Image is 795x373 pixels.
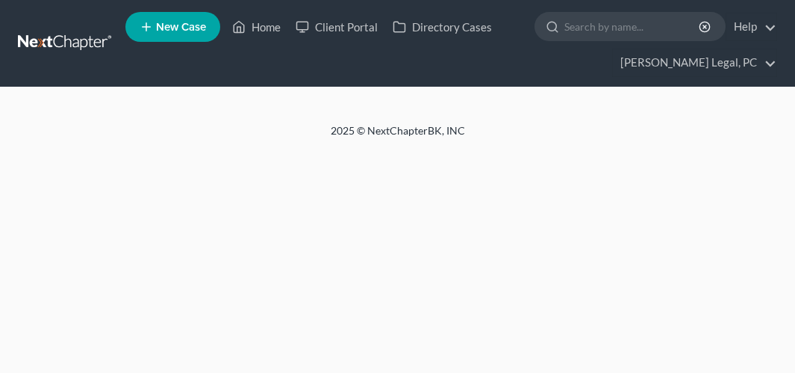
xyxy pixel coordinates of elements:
[40,123,756,150] div: 2025 © NextChapterBK, INC
[726,13,776,40] a: Help
[385,13,499,40] a: Directory Cases
[225,13,288,40] a: Home
[613,49,776,76] a: [PERSON_NAME] Legal, PC
[564,13,701,40] input: Search by name...
[156,22,206,33] span: New Case
[288,13,385,40] a: Client Portal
